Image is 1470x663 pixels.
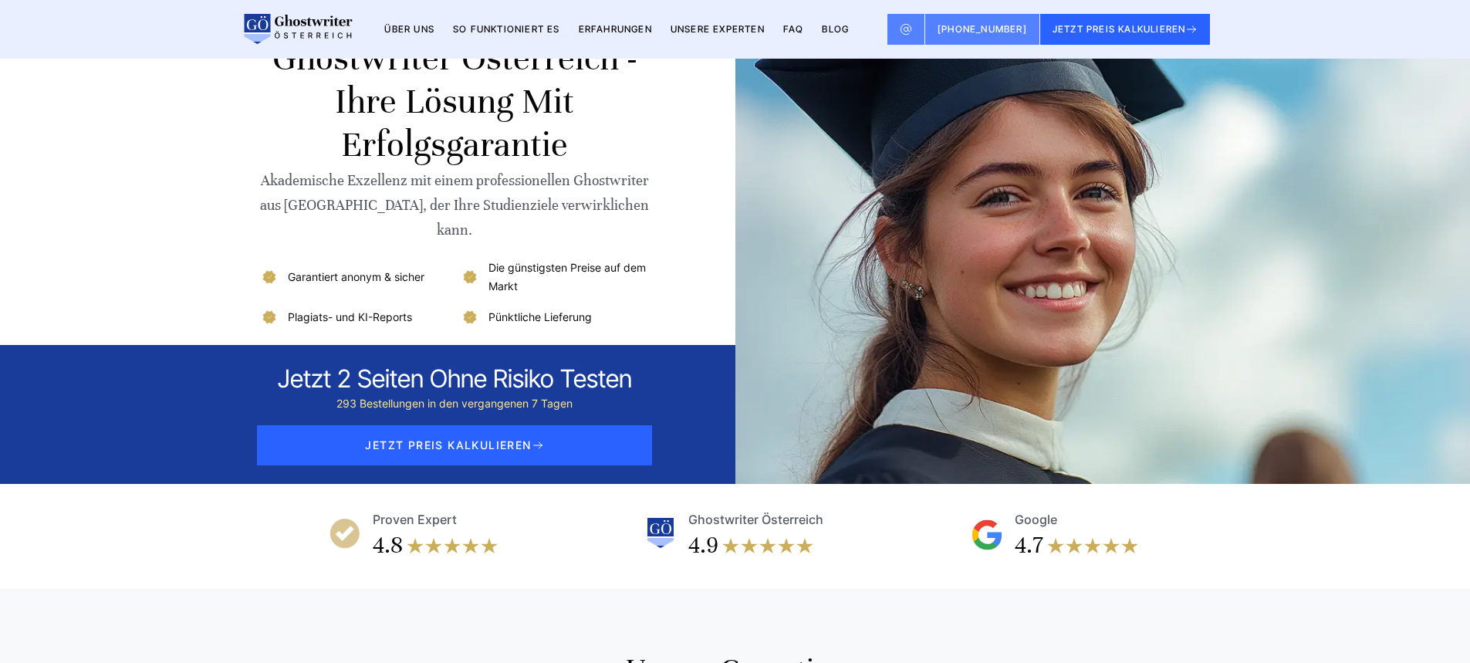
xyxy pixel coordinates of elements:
img: stars [721,530,814,561]
img: Email [900,23,912,36]
div: 4.8 [373,530,403,561]
a: BLOG [822,23,849,35]
img: Garantiert anonym & sicher [260,268,279,286]
li: Pünktliche Lieferung [461,308,650,326]
span: JETZT PREIS KALKULIEREN [257,425,652,465]
li: Die günstigsten Preise auf dem Markt [461,259,650,296]
img: logo wirschreiben [242,14,353,45]
img: stars [1046,530,1139,561]
a: Über uns [384,23,434,35]
a: Unsere Experten [671,23,765,35]
a: FAQ [783,23,804,35]
div: 4.9 [688,530,718,561]
button: JETZT PREIS KALKULIEREN [1040,14,1211,45]
div: Google [1015,509,1057,530]
img: Die günstigsten Preise auf dem Markt [461,268,479,286]
img: Ghostwriter [645,518,676,549]
a: [PHONE_NUMBER] [925,14,1040,45]
img: Google Reviews [972,519,1002,550]
img: stars [406,530,498,561]
div: 293 Bestellungen in den vergangenen 7 Tagen [278,394,632,413]
img: Plagiats- und KI-Reports [260,308,279,326]
a: Erfahrungen [579,23,652,35]
img: Proven Expert [329,518,360,549]
span: [PHONE_NUMBER] [938,23,1027,35]
h1: Ghostwriter Österreich - Ihre Lösung mit Erfolgsgarantie [260,37,650,167]
li: Plagiats- und KI-Reports [260,308,449,326]
div: 4.7 [1015,530,1043,561]
div: Jetzt 2 seiten ohne risiko testen [278,364,632,394]
div: Ghostwriter Österreich [688,509,823,530]
img: Pünktliche Lieferung [461,308,479,326]
div: Akademische Exzellenz mit einem professionellen Ghostwriter aus [GEOGRAPHIC_DATA], der Ihre Studi... [260,168,650,242]
div: Proven Expert [373,509,457,530]
a: So funktioniert es [453,23,560,35]
li: Garantiert anonym & sicher [260,259,449,296]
